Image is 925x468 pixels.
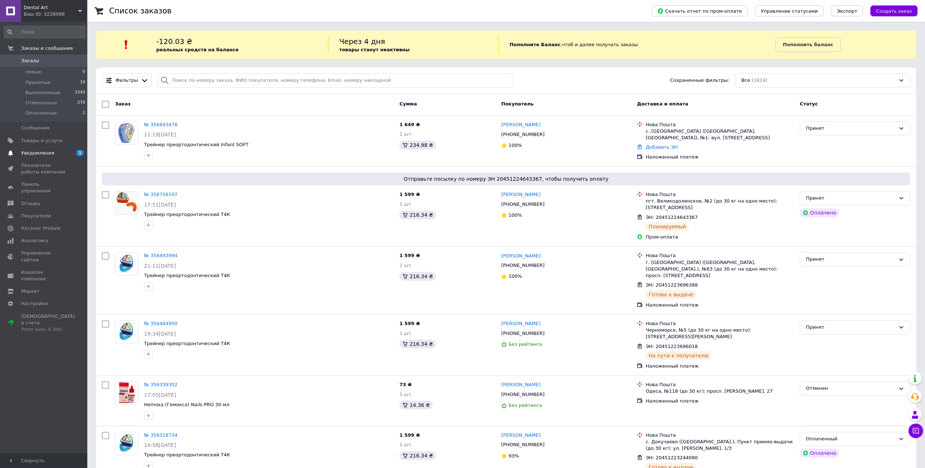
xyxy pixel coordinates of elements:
[399,211,436,219] div: 216.34 ₴
[501,253,541,260] a: [PERSON_NAME]
[646,302,794,308] div: Наложенный платеж
[500,329,546,338] div: [PHONE_NUMBER]
[21,200,40,207] span: Отзывы
[806,195,896,202] div: Принят
[80,79,85,86] span: 10
[144,341,230,346] a: Трейнер преортодонтический Т4К
[144,331,176,337] span: 19:34[DATE]
[399,253,420,258] span: 1 599 ₴
[21,162,67,175] span: Показатели работы компании
[500,261,546,270] div: [PHONE_NUMBER]
[144,253,178,258] a: № 356493994
[399,122,420,127] span: 1 649 ₴
[646,215,698,220] span: ЭН: 20451224643367
[509,273,522,279] span: 100%
[109,7,172,15] h1: Список заказов
[646,455,698,460] span: ЭН: 20451223244090
[115,381,138,405] a: Фото товару
[144,273,230,278] span: Трейнер преортодонтический Т4К
[646,121,794,128] div: Нова Пошта
[115,432,138,455] a: Фото товару
[21,326,75,333] div: Prom микс 6 000
[500,440,546,449] div: [PHONE_NUMBER]
[500,390,546,399] div: [PHONE_NUMBER]
[646,252,794,259] div: Нова Пошта
[399,141,436,149] div: 234.98 ₴
[144,212,230,217] a: Трейнер преортодонтический Т4К
[646,327,794,340] div: Черноморск, №5 (до 30 кг на одно место): [STREET_ADDRESS][PERSON_NAME]
[25,79,51,86] span: Принятые
[509,453,519,459] span: 93%
[501,432,541,439] a: [PERSON_NAME]
[646,234,794,240] div: Пром-оплата
[755,5,824,16] button: Управление статусами
[399,101,417,107] span: Сумма
[800,101,818,107] span: Статус
[870,5,918,16] button: Создать заказ
[399,392,412,397] span: 1 шт.
[77,100,85,106] span: 270
[156,47,239,52] b: реальных средств на балансе
[776,37,841,52] a: Пополнить баланс
[509,143,522,148] span: 100%
[21,213,51,219] span: Покупатели
[646,191,794,198] div: Нова Пошта
[24,11,87,17] div: Ваш ID: 3228988
[500,200,546,209] div: [PHONE_NUMBER]
[25,100,57,106] span: Отмененные
[144,402,230,407] a: Hemoxa (Гемокса) Nails PRO 30 мл
[637,101,688,107] span: Доставка и оплата
[399,442,412,447] span: 1 шт.
[144,263,176,269] span: 21:11[DATE]
[399,263,412,268] span: 1 шт.
[646,198,794,211] div: пгт. Великодолинское, №2 (до 30 кг на одно место): [STREET_ADDRESS]
[657,8,742,14] span: Скачать отчет по пром-оплате
[24,4,78,11] span: Dental Art
[501,101,534,107] span: Покупатель
[909,424,923,438] button: Чат с покупателем
[783,42,833,47] b: Пополнить баланс
[399,131,412,137] span: 1 шт.
[646,439,794,452] div: с. Докучаево ([GEOGRAPHIC_DATA].), Пункт приема-выдачи (до 30 кг): ул. [PERSON_NAME], 1/3
[25,110,57,116] span: Оплаченные
[646,222,689,231] div: Планируемый
[837,8,857,14] span: Экспорт
[646,290,696,299] div: Готово к выдаче
[646,388,794,395] div: Одеса, №118 (до 30 кг): просп. [PERSON_NAME], 27
[4,25,86,39] input: Поиск
[21,269,67,282] span: Кошелек компании
[399,340,436,348] div: 216.34 ₴
[76,150,84,156] span: 1
[116,382,136,404] img: Фото товару
[21,150,54,156] span: Уведомления
[115,101,131,107] span: Заказ
[21,313,75,333] span: [DEMOGRAPHIC_DATA] и счета
[21,181,67,194] span: Панель управления
[115,320,138,344] a: Фото товару
[646,432,794,439] div: Нова Пошта
[339,47,410,52] b: товары станут неактивны
[21,57,39,64] span: Заказы
[498,36,775,53] div: , чтоб и далее получать заказы
[646,381,794,388] div: Нова Пошта
[144,142,248,147] a: Трейнер преортодонтический Infant SOFT
[509,341,542,347] span: Без рейтинга
[75,89,85,96] span: 1543
[115,191,138,215] a: Фото товару
[399,272,436,281] div: 216.34 ₴
[116,77,138,84] span: Фильтры
[21,125,49,131] span: Сообщения
[501,381,541,388] a: [PERSON_NAME]
[646,154,794,160] div: Наложенный платеж
[21,225,60,232] span: Каталог ProSale
[118,253,135,275] img: Фото товару
[21,45,73,52] span: Заказы и сообщения
[800,208,839,217] div: Оплачено
[144,382,178,387] a: № 356339352
[144,392,176,398] span: 17:05[DATE]
[831,5,863,16] button: Экспорт
[646,363,794,369] div: Наложенный платеж
[501,320,541,327] a: [PERSON_NAME]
